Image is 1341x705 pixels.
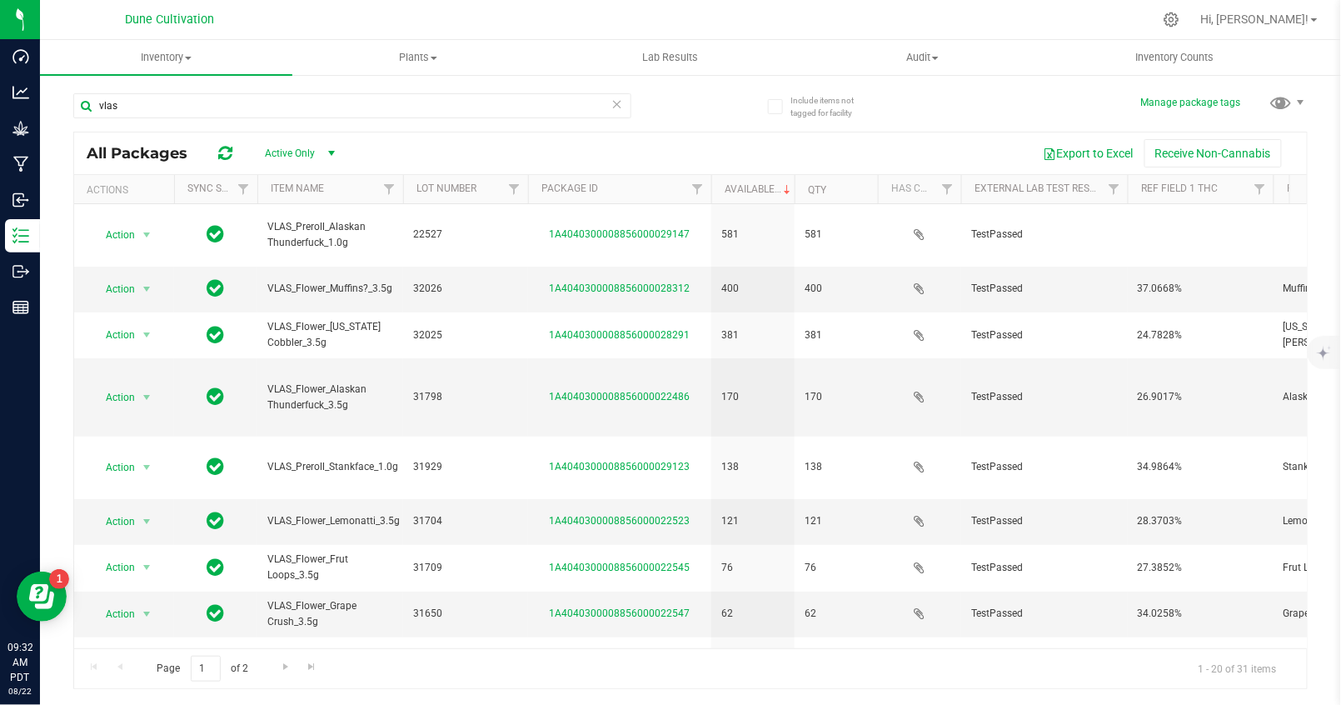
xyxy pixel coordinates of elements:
[137,386,157,409] span: select
[230,175,257,203] a: Filter
[790,94,874,119] span: Include items not tagged for facility
[267,598,393,630] span: VLAS_Flower_Grape Crush_3.5g
[1138,281,1264,297] span: 37.0668%
[1100,175,1128,203] a: Filter
[91,510,136,533] span: Action
[721,513,785,529] span: 121
[550,607,690,619] a: 1A4040300008856000022547
[721,327,785,343] span: 381
[971,513,1118,529] span: TestPassed
[207,509,225,532] span: In Sync
[267,319,393,351] span: VLAS_Flower_[US_STATE] Cobbler_3.5g
[620,50,720,65] span: Lab Results
[1049,40,1301,75] a: Inventory Counts
[207,385,225,408] span: In Sync
[413,606,518,622] span: 31650
[413,281,518,297] span: 32026
[796,40,1049,75] a: Audit
[1138,560,1264,576] span: 27.3852%
[7,640,32,685] p: 09:32 AM PDT
[12,120,29,137] inline-svg: Grow
[413,327,518,343] span: 32025
[805,281,868,297] span: 400
[1138,389,1264,405] span: 26.9017%
[413,560,518,576] span: 31709
[142,656,262,682] span: Page of 2
[975,182,1105,194] a: External Lab Test Result
[1138,513,1264,529] span: 28.3703%
[721,606,785,622] span: 62
[207,277,225,300] span: In Sync
[126,12,215,27] span: Dune Cultivation
[413,459,518,475] span: 31929
[7,685,32,697] p: 08/22
[12,227,29,244] inline-svg: Inventory
[207,222,225,246] span: In Sync
[550,282,690,294] a: 1A4040300008856000028312
[91,386,136,409] span: Action
[1033,139,1144,167] button: Export to Excel
[550,391,690,402] a: 1A4040300008856000022486
[684,175,711,203] a: Filter
[1201,12,1309,26] span: Hi, [PERSON_NAME]!
[73,93,631,118] input: Search Package ID, Item Name, SKU, Lot or Part Number...
[721,227,785,242] span: 581
[413,227,518,242] span: 22527
[293,50,544,65] span: Plants
[292,40,545,75] a: Plants
[805,227,868,242] span: 581
[137,602,157,626] span: select
[12,84,29,101] inline-svg: Analytics
[1141,96,1241,110] button: Manage package tags
[805,513,868,529] span: 121
[1246,175,1274,203] a: Filter
[271,182,324,194] a: Item Name
[91,602,136,626] span: Action
[300,656,324,678] a: Go to the last page
[1138,606,1264,622] span: 34.0258%
[1144,139,1282,167] button: Receive Non-Cannabis
[40,40,292,75] a: Inventory
[805,459,868,475] span: 138
[49,569,69,589] iframe: Resource center unread badge
[376,175,403,203] a: Filter
[91,556,136,579] span: Action
[550,329,690,341] a: 1A4040300008856000028291
[808,184,826,196] a: Qty
[91,223,136,247] span: Action
[721,281,785,297] span: 400
[550,515,690,527] a: 1A4040300008856000022523
[971,389,1118,405] span: TestPassed
[12,156,29,172] inline-svg: Manufacturing
[1161,12,1182,27] div: Manage settings
[416,182,476,194] a: Lot Number
[413,389,518,405] span: 31798
[797,50,1048,65] span: Audit
[971,560,1118,576] span: TestPassed
[187,182,252,194] a: Sync Status
[207,323,225,347] span: In Sync
[207,455,225,478] span: In Sync
[137,223,157,247] span: select
[545,40,797,75] a: Lab Results
[934,175,961,203] a: Filter
[207,602,225,625] span: In Sync
[1138,327,1264,343] span: 24.7828%
[91,456,136,479] span: Action
[87,184,167,196] div: Actions
[805,606,868,622] span: 62
[1138,459,1264,475] span: 34.9864%
[267,281,393,297] span: VLAS_Flower_Muffins?_3.5g
[267,459,398,475] span: VLAS_Preroll_Stankface_1.0g
[12,192,29,208] inline-svg: Inbound
[12,48,29,65] inline-svg: Dashboard
[87,144,204,162] span: All Packages
[191,656,221,682] input: 1
[971,327,1118,343] span: TestPassed
[91,277,136,301] span: Action
[725,183,794,195] a: Available
[721,560,785,576] span: 76
[971,227,1118,242] span: TestPassed
[207,556,225,579] span: In Sync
